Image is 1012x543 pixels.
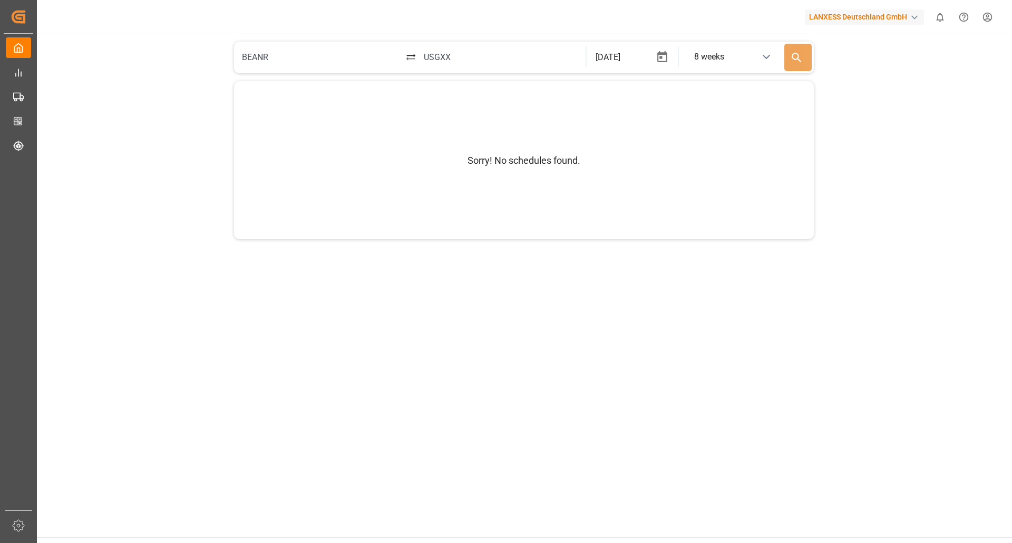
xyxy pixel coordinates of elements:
p: Sorry! No schedules found. [468,153,580,167]
input: City / Port of arrival [417,44,583,70]
input: City / Port of departure [236,44,402,70]
div: 8 weeks [694,51,724,63]
button: LANXESS Deutschland GmbH [805,7,928,27]
button: Help Center [952,5,976,29]
button: show 0 new notifications [928,5,952,29]
div: LANXESS Deutschland GmbH [805,9,924,25]
button: Search [784,44,812,71]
